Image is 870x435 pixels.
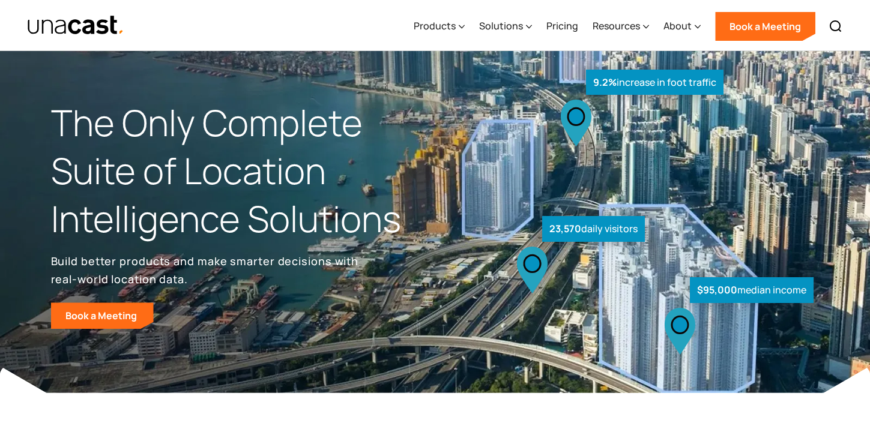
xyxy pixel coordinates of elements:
[51,99,435,242] h1: The Only Complete Suite of Location Intelligence Solutions
[546,2,578,51] a: Pricing
[586,70,723,95] div: increase in foot traffic
[829,19,843,34] img: Search icon
[690,277,814,303] div: median income
[697,283,737,296] strong: $95,000
[414,2,465,51] div: Products
[663,2,701,51] div: About
[479,19,523,33] div: Solutions
[27,15,125,36] a: home
[414,19,456,33] div: Products
[593,76,617,89] strong: 9.2%
[663,19,692,33] div: About
[479,2,532,51] div: Solutions
[715,12,815,41] a: Book a Meeting
[27,15,125,36] img: Unacast text logo
[593,2,649,51] div: Resources
[51,252,363,288] p: Build better products and make smarter decisions with real-world location data.
[549,222,581,235] strong: 23,570
[593,19,640,33] div: Resources
[542,216,645,242] div: daily visitors
[51,302,154,329] a: Book a Meeting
